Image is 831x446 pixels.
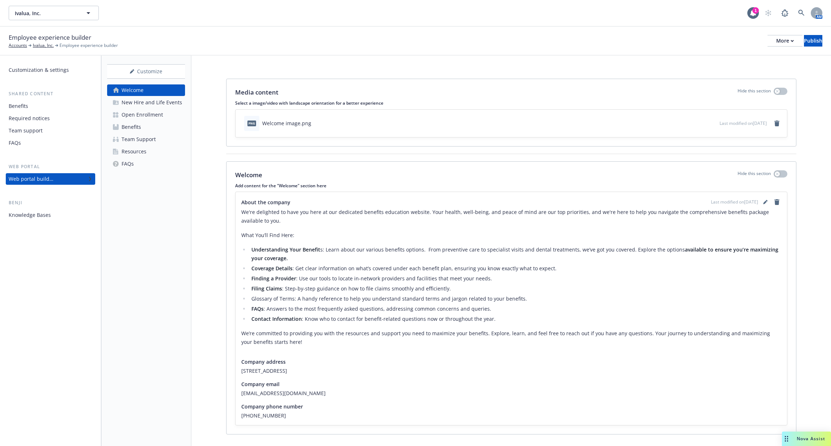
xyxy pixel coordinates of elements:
a: Web portal builder [6,173,95,185]
a: Team Support [107,134,185,145]
button: preview file [710,119,717,127]
div: Shared content [6,90,95,97]
a: Benefits [107,121,185,133]
p: We're delighted to have you here at our dedicated benefits education website. Your health, well-b... [241,208,781,225]
button: download file [699,119,704,127]
a: Open Enrollment [107,109,185,121]
a: remove [773,119,781,128]
span: Employee experience builder [60,42,118,49]
a: Customization & settings [6,64,95,76]
a: Required notices [6,113,95,124]
a: Benefits [6,100,95,112]
div: More [776,35,794,46]
div: Drag to move [782,432,791,446]
div: FAQs [122,158,134,170]
button: Publish [804,35,822,47]
a: Start snowing [761,6,775,20]
span: Nova Assist [797,436,825,442]
div: Publish [804,35,822,46]
div: Web portal builder [9,173,53,185]
strong: Filing Claims [251,285,282,292]
p: Add content for the "Welcome" section here [235,183,787,189]
li: Glossary of Terms: A handy reference to help you understand standard terms and jargon related to ... [249,294,781,303]
span: Company address [241,358,286,366]
div: Required notices [9,113,50,124]
strong: Contact Information [251,315,302,322]
li: : Get clear information on what’s covered under each benefit plan, ensuring you know exactly what... [249,264,781,273]
strong: Coverage Details [251,265,293,272]
a: editPencil [761,198,770,206]
div: FAQs [9,137,21,149]
li: : Use our tools to locate in-network providers and facilities that meet your needs. [249,274,781,283]
span: Ivalua, Inc. [15,9,77,17]
div: Customize [107,65,185,78]
p: Select a image/video with landscape orientation for a better experience [235,100,787,106]
a: Search [794,6,809,20]
li: : Step-by-step guidance on how to file claims smoothly and efficiently. [249,284,781,293]
p: Welcome [235,170,262,180]
a: remove [773,198,781,206]
a: Knowledge Bases [6,209,95,221]
span: About the company [241,198,290,206]
p: Hide this section [738,88,771,97]
span: png [247,121,256,126]
a: Welcome [107,84,185,96]
p: Media content [235,88,278,97]
strong: Understanding Your Benefit [251,246,320,253]
div: Open Enrollment [122,109,163,121]
button: Nova Assist [782,432,831,446]
span: Last modified on [DATE] [720,120,767,126]
span: Company phone number [241,403,303,410]
span: [EMAIL_ADDRESS][DOMAIN_NAME] [241,389,781,397]
span: [STREET_ADDRESS] [241,367,781,375]
div: Team support [9,125,43,136]
span: [PHONE_NUMBER] [241,412,781,419]
a: Resources [107,146,185,157]
strong: FAQs [251,305,264,312]
a: Report a Bug [778,6,792,20]
span: Last modified on [DATE] [711,199,758,205]
li: : Know who to contact for benefit-related questions now or throughout the year. [249,315,781,323]
a: Team support [6,125,95,136]
div: Benefits [9,100,28,112]
span: Employee experience builder [9,33,91,42]
button: Customize [107,64,185,79]
div: Welcome [122,84,144,96]
li: s: Learn about our various benefits options. From preventive care to specialist visits and dental... [249,245,781,263]
div: Web portal [6,163,95,170]
a: New Hire and Life Events [107,97,185,108]
strong: Finding a Provider [251,275,296,282]
button: More [768,35,803,47]
p: Hide this section [738,170,771,180]
div: Customization & settings [9,64,69,76]
div: New Hire and Life Events [122,97,182,108]
a: FAQs [6,137,95,149]
p: We’re committed to providing you with the resources and support you need to maximize your benefit... [241,329,781,346]
div: Welcome image.png [262,119,311,127]
a: FAQs [107,158,185,170]
span: Company email [241,380,280,388]
div: Team Support [122,134,156,145]
li: : Answers to the most frequently asked questions, addressing common concerns and queries. [249,305,781,313]
div: Benefits [122,121,141,133]
div: Knowledge Bases [9,209,51,221]
div: Benji [6,199,95,206]
p: What You’ll Find Here: [241,231,781,240]
button: Ivalua, Inc. [9,6,99,20]
div: Resources [122,146,146,157]
div: 1 [752,7,759,14]
a: Ivalua, Inc. [33,42,54,49]
a: Accounts [9,42,27,49]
